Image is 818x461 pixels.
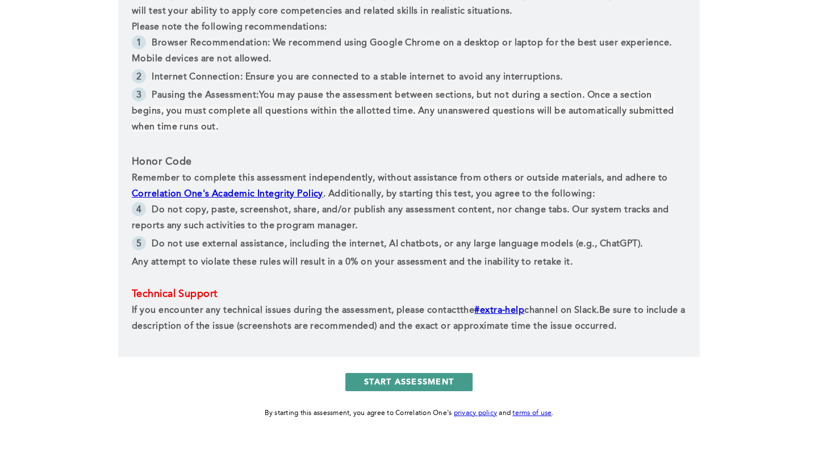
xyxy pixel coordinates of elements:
[132,157,191,167] span: Honor Code
[132,174,670,183] span: Remember to complete this assessment independently, without assistance from others or outside mat...
[152,91,258,100] span: Pausing the Assessment:
[345,373,473,391] button: START ASSESSMENT
[323,190,595,199] span: . Additionally, by starting this test, you agree to the following:
[132,23,327,32] span: Please note the following recommendations:
[132,289,217,299] span: Technical Support
[474,306,524,315] a: #extra-help
[132,190,323,199] a: Correlation One's Academic Integrity Policy
[132,306,460,315] span: If you encounter any technical issues during the assessment, please contact
[596,306,599,315] span: .
[132,91,677,132] span: You may pause the assessment between sections, but not during a section. Once a section begins, y...
[132,206,671,230] span: Do not copy, paste, screenshot, share, and/or publish any assessment content, nor change tabs. Ou...
[132,258,573,267] span: Any attempt to violate these rules will result in a 0% on your assessment and the inability to re...
[265,407,554,420] div: By starting this assessment, you agree to Correlation One's and .
[152,73,562,82] span: Internet Connection: Ensure you are connected to a stable internet to avoid any interruptions.
[512,410,552,417] a: terms of use
[454,410,498,417] a: privacy policy
[132,39,674,64] span: Browser Recommendation: We recommend using Google Chrome on a desktop or laptop for the best user...
[132,303,686,334] p: the channel on Slack Be sure to include a description of the issue (screenshots are recommended) ...
[152,240,642,249] span: Do not use external assistance, including the internet, AI chatbots, or any large language models...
